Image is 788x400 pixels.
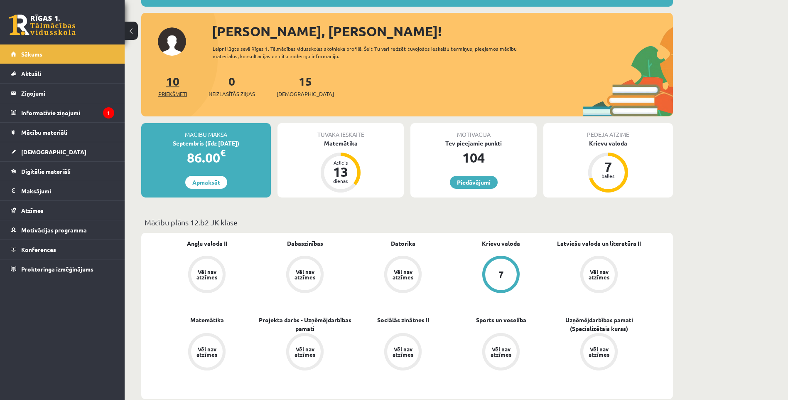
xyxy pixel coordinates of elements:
[410,123,537,139] div: Motivācija
[21,70,41,77] span: Aktuāli
[158,333,256,372] a: Vēl nav atzīmes
[11,259,114,279] a: Proktoringa izmēģinājums
[391,239,415,248] a: Datorika
[21,84,114,103] legend: Ziņojumi
[543,139,673,194] a: Krievu valoda 7 balles
[11,142,114,161] a: [DEMOGRAPHIC_DATA]
[11,220,114,240] a: Motivācijas programma
[11,123,114,142] a: Mācību materiāli
[11,44,114,64] a: Sākums
[277,123,404,139] div: Tuvākā ieskaite
[587,269,611,280] div: Vēl nav atzīmes
[354,256,452,295] a: Vēl nav atzīmes
[256,256,354,295] a: Vēl nav atzīmes
[476,316,526,324] a: Sports un veselība
[190,316,224,324] a: Matemātika
[141,123,271,139] div: Mācību maksa
[21,50,42,58] span: Sākums
[158,74,187,98] a: 10Priekšmeti
[195,346,218,357] div: Vēl nav atzīmes
[587,346,611,357] div: Vēl nav atzīmes
[596,173,621,178] div: balles
[489,346,513,357] div: Vēl nav atzīmes
[11,162,114,181] a: Digitālie materiāli
[158,90,187,98] span: Priekšmeti
[550,316,648,333] a: Uzņēmējdarbības pamati (Specializētais kurss)
[277,139,404,148] div: Matemātika
[550,256,648,295] a: Vēl nav atzīmes
[195,269,218,280] div: Vēl nav atzīmes
[293,346,317,357] div: Vēl nav atzīmes
[11,103,114,122] a: Informatīvie ziņojumi1
[21,207,44,214] span: Atzīmes
[158,256,256,295] a: Vēl nav atzīmes
[450,176,498,189] a: Piedāvājumi
[21,168,71,175] span: Digitālie materiāli
[377,316,429,324] a: Sociālās zinātnes II
[410,148,537,168] div: 104
[21,103,114,122] legend: Informatīvie ziņojumi
[482,239,520,248] a: Krievu valoda
[21,181,114,200] legend: Maksājumi
[11,201,114,220] a: Atzīmes
[543,139,673,148] div: Krievu valoda
[213,45,532,60] div: Laipni lūgts savā Rīgas 1. Tālmācības vidusskolas skolnieka profilā. Šeit Tu vari redzēt tuvojošo...
[328,160,353,165] div: Atlicis
[11,84,114,103] a: Ziņojumi
[557,239,641,248] a: Latviešu valoda un literatūra II
[11,240,114,259] a: Konferences
[21,246,56,253] span: Konferences
[354,333,452,372] a: Vēl nav atzīmes
[11,181,114,200] a: Maksājumi
[103,107,114,119] i: 1
[596,160,621,173] div: 7
[277,74,334,98] a: 15[DEMOGRAPHIC_DATA]
[277,90,334,98] span: [DEMOGRAPHIC_DATA]
[209,90,255,98] span: Neizlasītās ziņas
[11,64,114,83] a: Aktuāli
[220,147,226,159] span: €
[212,21,673,41] div: [PERSON_NAME], [PERSON_NAME]!
[9,15,76,35] a: Rīgas 1. Tālmācības vidusskola
[498,270,504,279] div: 7
[187,239,227,248] a: Angļu valoda II
[452,333,550,372] a: Vēl nav atzīmes
[21,128,67,136] span: Mācību materiāli
[550,333,648,372] a: Vēl nav atzīmes
[185,176,227,189] a: Apmaksāt
[452,256,550,295] a: 7
[21,265,93,273] span: Proktoringa izmēģinājums
[543,123,673,139] div: Pēdējā atzīme
[256,333,354,372] a: Vēl nav atzīmes
[145,217,670,228] p: Mācību plāns 12.b2 JK klase
[391,346,415,357] div: Vēl nav atzīmes
[410,139,537,148] div: Tev pieejamie punkti
[141,148,271,168] div: 86.00
[328,178,353,183] div: dienas
[287,239,323,248] a: Dabaszinības
[256,316,354,333] a: Projekta darbs - Uzņēmējdarbības pamati
[391,269,415,280] div: Vēl nav atzīmes
[293,269,317,280] div: Vēl nav atzīmes
[141,139,271,148] div: Septembris (līdz [DATE])
[277,139,404,194] a: Matemātika Atlicis 13 dienas
[328,165,353,178] div: 13
[209,74,255,98] a: 0Neizlasītās ziņas
[21,148,86,156] span: [DEMOGRAPHIC_DATA]
[21,226,87,234] span: Motivācijas programma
